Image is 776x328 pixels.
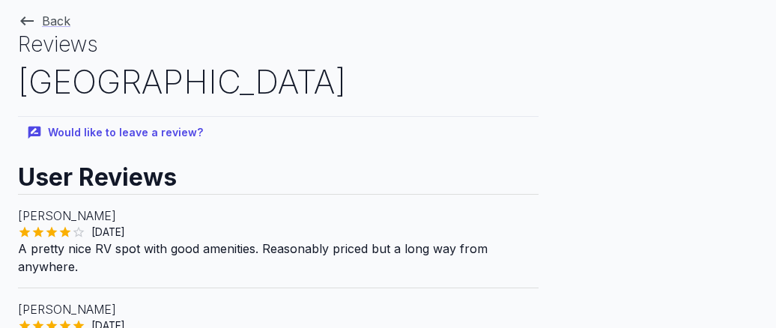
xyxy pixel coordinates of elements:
[18,300,539,318] p: [PERSON_NAME]
[18,13,70,28] a: Back
[85,225,131,240] span: [DATE]
[18,117,215,149] button: Would like to leave a review?
[18,149,539,194] h2: User Reviews
[18,207,539,225] p: [PERSON_NAME]
[18,240,539,276] p: A pretty nice RV spot with good amenities. Reasonably priced but a long way from anywhere.
[18,59,539,105] h2: [GEOGRAPHIC_DATA]
[18,30,539,59] h1: Reviews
